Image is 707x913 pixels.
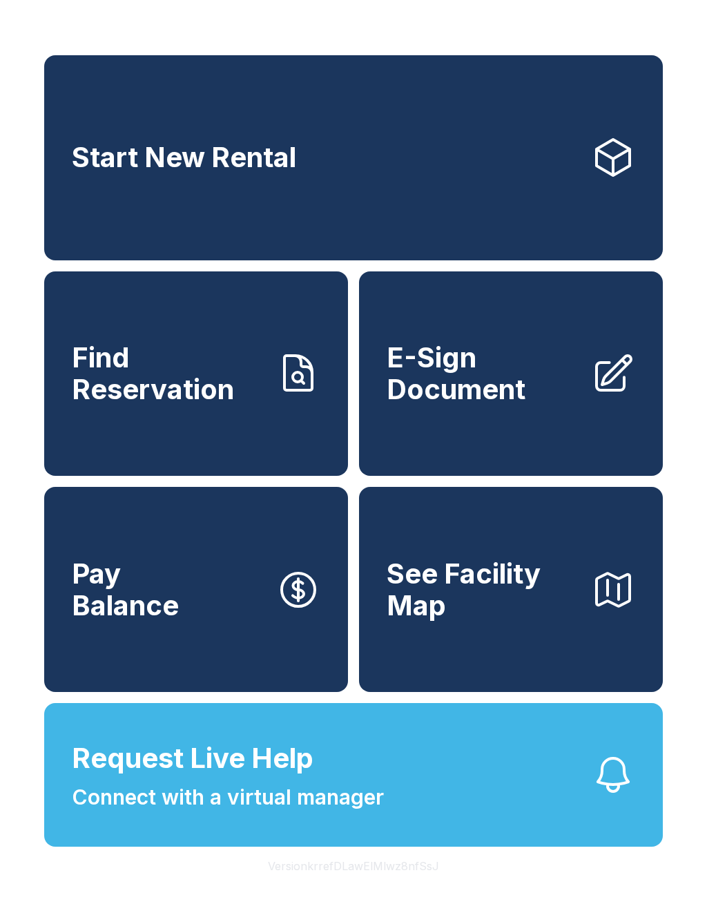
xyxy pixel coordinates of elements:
[72,782,384,813] span: Connect with a virtual manager
[72,142,296,173] span: Start New Rental
[44,271,348,477] a: Find Reservation
[387,558,580,621] span: See Facility Map
[257,847,450,885] button: VersionkrrefDLawElMlwz8nfSsJ
[72,342,265,405] span: Find Reservation
[387,342,580,405] span: E-Sign Document
[359,487,663,692] button: See Facility Map
[44,703,663,847] button: Request Live HelpConnect with a virtual manager
[44,487,348,692] button: PayBalance
[44,55,663,260] a: Start New Rental
[72,558,179,621] span: Pay Balance
[72,738,313,779] span: Request Live Help
[359,271,663,477] a: E-Sign Document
